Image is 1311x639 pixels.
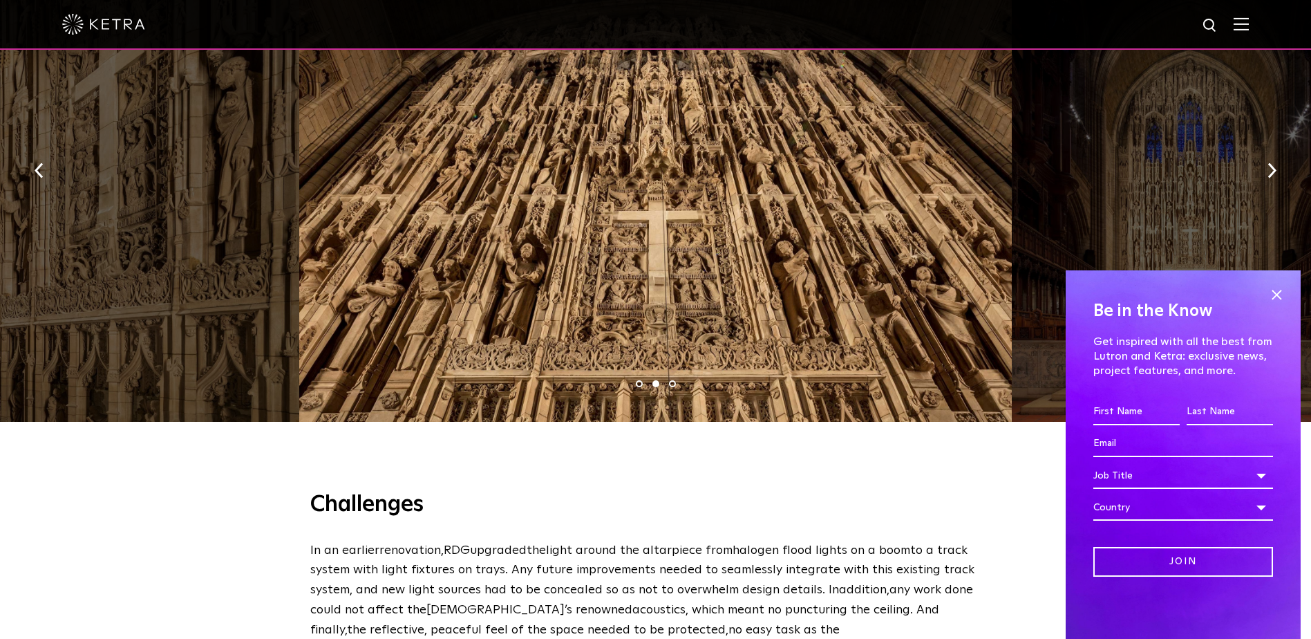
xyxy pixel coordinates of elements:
span: acoustics [632,604,686,616]
h4: Be in the Know [1093,298,1273,324]
span: light around the altarpiece [546,544,702,557]
span: upgraded [470,544,527,557]
span: In an earlier [310,544,379,557]
span: the [527,544,546,557]
span: the reflective, peaceful feel of the space needed to be protected, [347,624,728,636]
img: arrow-left-black.svg [35,163,44,178]
span: [DEMOGRAPHIC_DATA]’s [426,604,572,616]
h3: Challenges [310,491,1001,520]
span: renovation, [379,544,444,557]
input: Join [1093,547,1273,577]
p: Get inspired with all the best from Lutron and Ketra: exclusive news, project features, and more. [1093,335,1273,378]
span: . [505,564,508,576]
div: Country [1093,494,1273,521]
img: search icon [1202,17,1219,35]
span: from [706,544,733,557]
span: to a track system with light fixtures on trays [310,544,968,577]
span: In [829,584,839,596]
span: . [910,604,913,616]
span: RDG [444,544,470,557]
div: Job Title [1093,463,1273,489]
input: First Name [1093,399,1180,425]
input: Last Name [1187,399,1273,425]
img: Hamburger%20Nav.svg [1234,17,1249,30]
span: halogen flood lights on a boom [733,544,910,557]
span: any work done could not affect the [310,584,973,616]
span: renowned [576,604,632,616]
img: arrow-right-black.svg [1267,163,1276,178]
input: Email [1093,431,1273,457]
span: , which meant no puncturing the ceiling [686,604,910,616]
span: , [887,584,889,596]
span: addition [839,584,887,596]
span: Any future improvements needed to seamlessly integrate with this existing track system, and new l... [310,564,974,596]
span: And finally, [310,604,939,636]
img: ketra-logo-2019-white [62,14,145,35]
